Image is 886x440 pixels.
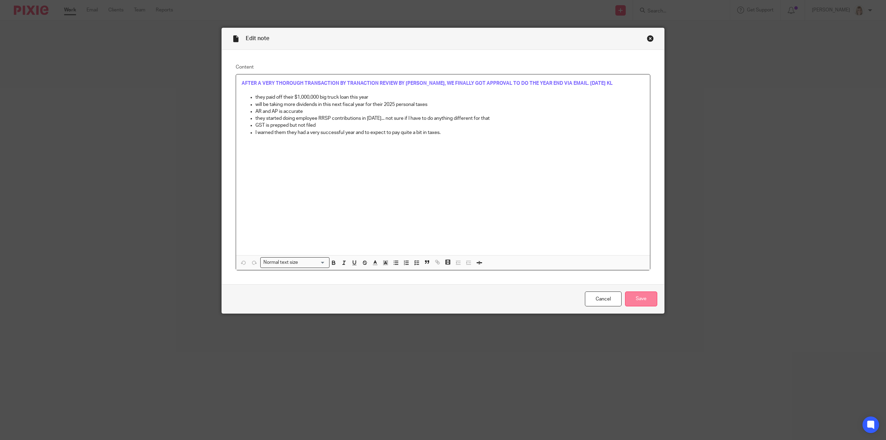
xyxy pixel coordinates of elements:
p: they paid off their $1,000,000 big truck loan this year [255,94,644,101]
input: Search for option [300,259,325,266]
p: AR and AP is accurate [255,108,644,115]
label: Content [236,64,650,71]
p: they started doing employee RRSP contributions in [DATE]... not sure if I have to do anything dif... [255,115,644,122]
div: Close this dialog window [647,35,654,42]
span: AFTER A VERY THOROUGH TRANSACTION BY TRANACTION REVIEW BY [PERSON_NAME], WE FINALLY GOT APPROVAL ... [242,81,613,86]
a: Cancel [585,291,622,306]
p: will be taking more dividends in this next fiscal year for their 2025 personal taxes [255,101,644,108]
div: Search for option [260,257,329,268]
p: I warned them they had a very successful year and to expect to pay quite a bit in taxes. [255,129,644,136]
input: Save [625,291,657,306]
span: Normal text size [262,259,300,266]
p: GST is prepped but not filed [255,122,644,129]
span: Edit note [246,36,269,41]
